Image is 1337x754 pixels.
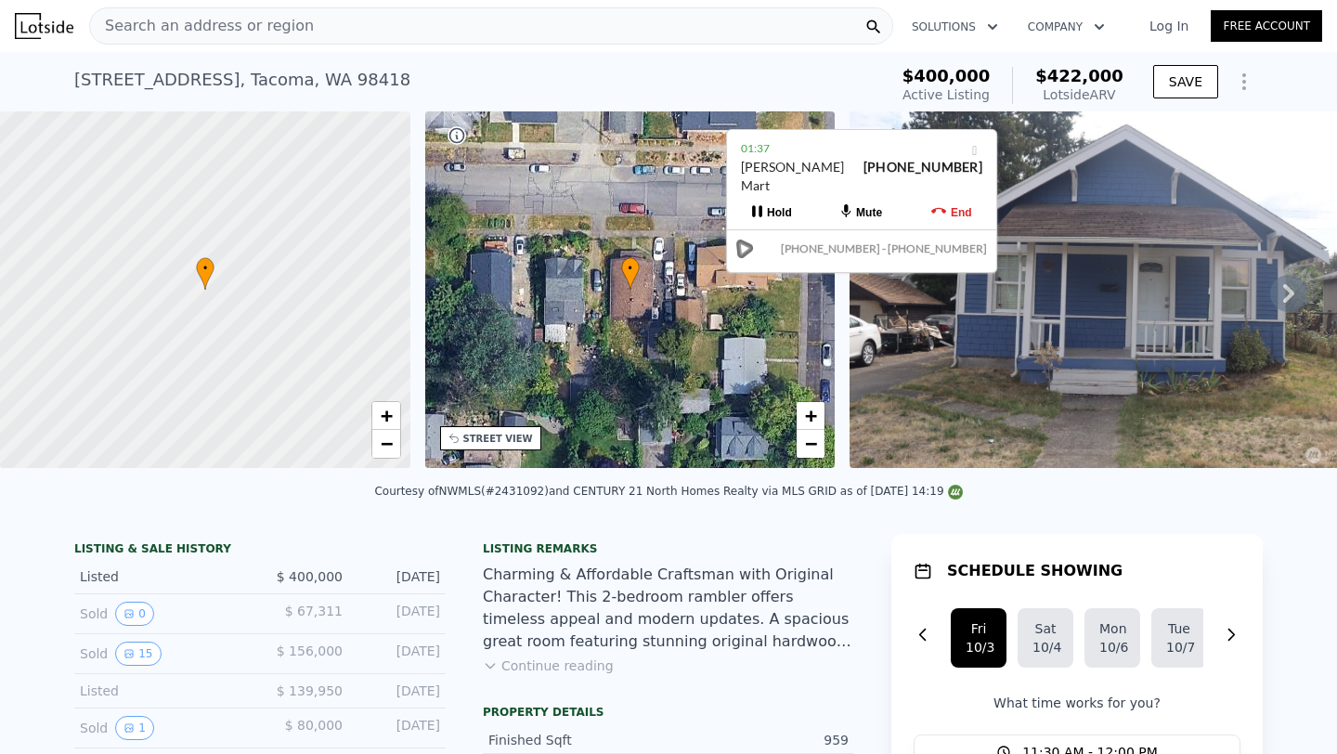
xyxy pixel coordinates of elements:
a: Zoom in [797,402,824,430]
div: Courtesy of NWMLS (#2431092) and CENTURY 21 North Homes Realty via MLS GRID as of [DATE] 14:19 [374,485,962,498]
div: STREET VIEW [463,432,533,446]
div: • [621,257,640,290]
span: $ 139,950 [277,683,343,698]
h1: SCHEDULE SHOWING [947,560,1123,582]
span: $ 80,000 [285,718,343,733]
div: Listed [80,567,245,586]
a: Free Account [1211,10,1322,42]
div: Mon [1099,619,1125,638]
div: 959 [668,731,849,749]
span: + [805,404,817,427]
span: − [805,432,817,455]
img: Lotside [15,13,73,39]
span: $400,000 [902,66,991,85]
a: Zoom out [797,430,824,458]
a: Zoom out [372,430,400,458]
div: Sat [1032,619,1058,638]
div: Lotside ARV [1035,85,1123,104]
div: [DATE] [357,642,440,666]
span: $ 156,000 [277,643,343,658]
button: View historical data [115,642,161,666]
div: 10/4 [1032,638,1058,656]
button: View historical data [115,602,154,626]
div: Tue [1166,619,1192,638]
div: Fri [966,619,992,638]
div: [DATE] [357,567,440,586]
div: 10/7 [1166,638,1192,656]
div: • [196,257,214,290]
span: • [621,260,640,277]
button: View historical data [115,716,154,740]
div: 10/6 [1099,638,1125,656]
span: $422,000 [1035,66,1123,85]
div: Property details [483,705,854,720]
button: SAVE [1153,65,1218,98]
button: Company [1013,10,1120,44]
button: Sat10/4 [1018,608,1073,668]
div: Sold [80,716,245,740]
span: $ 400,000 [277,569,343,584]
button: Solutions [897,10,1013,44]
span: Search an address or region [90,15,314,37]
button: Fri10/3 [951,608,1006,668]
button: Show Options [1226,63,1263,100]
div: [DATE] [357,602,440,626]
a: Log In [1127,17,1211,35]
p: What time works for you? [914,694,1240,712]
span: • [196,260,214,277]
div: [DATE] [357,716,440,740]
span: Active Listing [902,87,990,102]
div: Charming & Affordable Craftsman with Original Character! This 2-bedroom rambler offers timeless a... [483,564,854,653]
div: LISTING & SALE HISTORY [74,541,446,560]
div: [DATE] [357,682,440,700]
div: Listing remarks [483,541,854,556]
div: Sold [80,642,245,666]
div: Finished Sqft [488,731,668,749]
span: − [380,432,392,455]
div: 10/3 [966,638,992,656]
span: + [380,404,392,427]
button: Mon10/6 [1084,608,1140,668]
div: Listed [80,682,245,700]
span: $ 67,311 [285,604,343,618]
a: Zoom in [372,402,400,430]
button: Continue reading [483,656,614,675]
div: Sold [80,602,245,626]
div: [STREET_ADDRESS] , Tacoma , WA 98418 [74,67,410,93]
button: Tue10/7 [1151,608,1207,668]
img: NWMLS Logo [948,485,963,500]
